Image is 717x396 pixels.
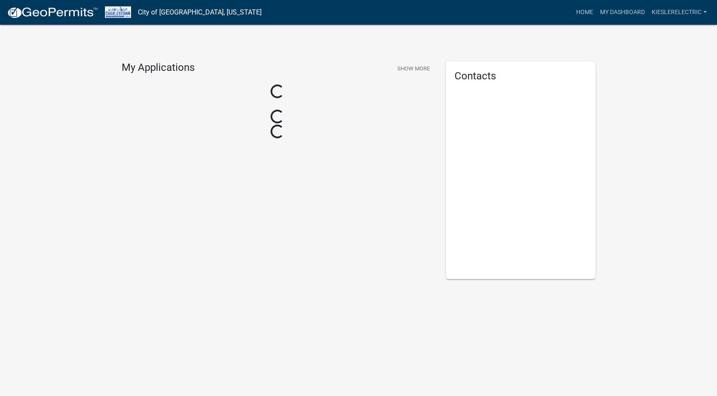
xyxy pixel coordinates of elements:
a: City of [GEOGRAPHIC_DATA], [US_STATE] [138,5,262,20]
img: City of Charlestown, Indiana [105,6,131,18]
h5: Contacts [455,70,587,82]
a: KieslerElectric [648,4,710,20]
a: My Dashboard [597,4,648,20]
a: Home [573,4,597,20]
button: Show More [394,61,433,76]
h4: My Applications [122,61,195,74]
